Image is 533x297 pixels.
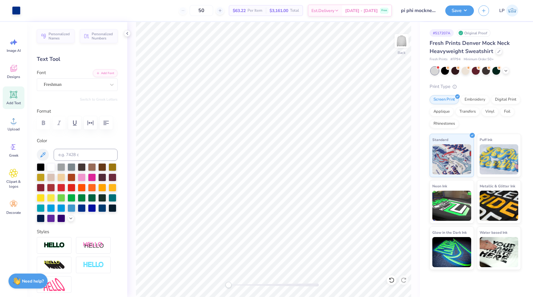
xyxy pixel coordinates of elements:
[6,210,21,215] span: Decorate
[499,7,505,14] span: LP
[445,5,474,16] button: Save
[37,29,74,43] button: Personalized Names
[44,260,65,270] img: 3D Illusion
[80,97,118,102] button: Switch to Greek Letters
[430,29,454,37] div: # 517207A
[430,57,447,62] span: Fresh Prints
[270,8,288,14] span: $3,161.00
[44,278,65,291] img: Free Distort
[497,5,521,17] a: LP
[480,191,519,221] img: Metallic & Glitter Ink
[430,83,521,90] div: Print Type
[430,107,454,116] div: Applique
[7,74,20,79] span: Designs
[457,29,490,37] div: Original Proof
[54,149,118,161] input: e.g. 7428 c
[430,39,510,55] span: Fresh Prints Denver Mock Neck Heavyweight Sweatshirt
[461,95,489,104] div: Embroidery
[37,55,118,63] div: Text Tool
[398,50,405,55] div: Back
[37,108,118,115] label: Format
[311,8,334,14] span: Est. Delivery
[233,8,246,14] span: $63.22
[4,179,24,189] span: Clipart & logos
[480,144,519,174] img: Puff Ink
[248,8,262,14] span: Per Item
[345,8,378,14] span: [DATE] - [DATE]
[491,95,520,104] div: Digital Print
[464,57,494,62] span: Minimum Order: 50 +
[480,229,507,236] span: Water based Ink
[92,32,114,40] span: Personalized Numbers
[481,107,498,116] div: Vinyl
[44,242,65,249] img: Stroke
[432,229,467,236] span: Glow in the Dark Ink
[22,278,44,284] strong: Need help?
[456,107,480,116] div: Transfers
[480,136,492,143] span: Puff Ink
[49,32,71,40] span: Personalized Names
[432,237,471,267] img: Glow in the Dark Ink
[430,119,459,128] div: Rhinestones
[93,69,118,77] button: Add Font
[396,35,408,47] img: Back
[190,5,213,16] input: – –
[500,107,514,116] div: Foil
[80,29,118,43] button: Personalized Numbers
[8,127,20,132] span: Upload
[450,57,461,62] span: # FP94
[381,8,387,13] span: Free
[290,8,299,14] span: Total
[506,5,518,17] img: Lauren Pevec
[9,153,18,158] span: Greek
[430,95,459,104] div: Screen Print
[396,5,441,17] input: Untitled Design
[432,191,471,221] img: Neon Ink
[37,228,49,235] label: Styles
[83,242,104,249] img: Shadow
[37,69,46,76] label: Font
[432,183,447,189] span: Neon Ink
[225,282,232,288] div: Accessibility label
[6,101,21,105] span: Add Text
[37,137,118,144] label: Color
[432,136,448,143] span: Standard
[480,183,515,189] span: Metallic & Glitter Ink
[432,144,471,174] img: Standard
[83,261,104,268] img: Negative Space
[480,237,519,267] img: Water based Ink
[7,48,21,53] span: Image AI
